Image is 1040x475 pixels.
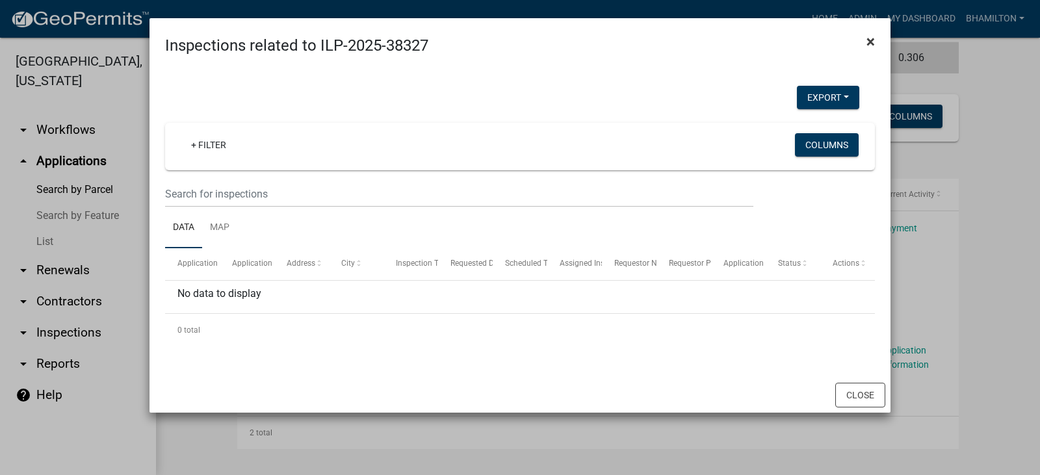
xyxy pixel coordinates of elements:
button: Close [835,383,885,407]
datatable-header-cell: Application [165,248,220,279]
datatable-header-cell: Address [274,248,329,279]
span: Application [177,259,218,268]
button: Columns [795,133,859,157]
span: Status [778,259,801,268]
datatable-header-cell: Application Type [220,248,274,279]
span: Requestor Phone [669,259,729,268]
span: Scheduled Time [505,259,561,268]
button: Export [797,86,859,109]
datatable-header-cell: Requestor Name [602,248,656,279]
span: Inspection Type [396,259,451,268]
a: + Filter [181,133,237,157]
datatable-header-cell: Requested Date [438,248,493,279]
datatable-header-cell: Inspection Type [383,248,438,279]
div: No data to display [165,281,875,313]
datatable-header-cell: Scheduled Time [493,248,547,279]
a: Map [202,207,237,249]
h4: Inspections related to ILP-2025-38327 [165,34,428,57]
a: Data [165,207,202,249]
span: Assigned Inspector [560,259,627,268]
button: Close [856,23,885,60]
span: Actions [833,259,859,268]
datatable-header-cell: Assigned Inspector [547,248,602,279]
datatable-header-cell: Application Description [711,248,766,279]
datatable-header-cell: City [329,248,383,279]
input: Search for inspections [165,181,753,207]
div: 0 total [165,314,875,346]
span: × [866,32,875,51]
datatable-header-cell: Status [766,248,820,279]
span: Address [287,259,315,268]
span: Application Description [723,259,805,268]
span: Requested Date [450,259,505,268]
span: City [341,259,355,268]
span: Application Type [232,259,291,268]
span: Requestor Name [614,259,673,268]
datatable-header-cell: Requestor Phone [656,248,711,279]
datatable-header-cell: Actions [820,248,875,279]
